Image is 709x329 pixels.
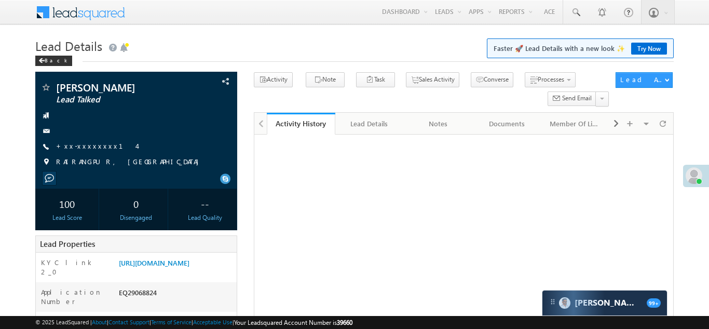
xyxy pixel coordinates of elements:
[107,213,165,222] div: Disengaged
[35,56,72,66] div: Back
[108,319,149,325] a: Contact Support
[56,157,204,167] span: RAIRANGPUR, [GEOGRAPHIC_DATA]
[647,298,661,308] span: 99+
[56,95,181,105] span: Lead Talked
[306,72,345,87] button: Note
[119,258,189,267] a: [URL][DOMAIN_NAME]
[616,72,673,88] button: Lead Actions
[107,194,165,213] div: 0
[38,213,96,222] div: Lead Score
[562,94,592,103] span: Send Email
[413,117,463,130] div: Notes
[254,72,293,87] button: Activity
[541,113,610,135] a: Member Of Lists
[41,287,108,306] label: Application Number
[548,91,596,107] button: Send Email
[35,37,102,54] span: Lead Details
[471,72,513,87] button: Converse
[344,117,394,130] div: Lead Details
[631,43,667,55] a: Try Now
[176,194,234,213] div: --
[41,258,108,277] label: KYC link 2_0
[38,194,96,213] div: 100
[542,290,667,316] div: carter-dragCarter[PERSON_NAME]99+
[92,319,107,325] a: About
[116,287,237,302] div: EQ29068824
[494,43,667,54] span: Faster 🚀 Lead Details with a new look ✨
[35,318,352,327] span: © 2025 LeadSquared | | | | |
[176,213,234,222] div: Lead Quality
[335,113,404,135] a: Lead Details
[193,319,233,325] a: Acceptable Use
[404,113,473,135] a: Notes
[549,298,557,306] img: carter-drag
[481,117,532,130] div: Documents
[56,141,137,150] a: +xx-xxxxxxxx14
[275,119,328,128] div: Activity History
[550,117,601,130] div: Member Of Lists
[35,55,77,64] a: Back
[56,82,181,93] span: [PERSON_NAME]
[40,239,95,249] span: Lead Properties
[538,75,564,83] span: Processes
[234,319,352,326] span: Your Leadsquared Account Number is
[620,75,664,84] div: Lead Actions
[337,319,352,326] span: 39660
[151,319,192,325] a: Terms of Service
[267,113,335,135] a: Activity History
[356,72,395,87] button: Task
[406,72,459,87] button: Sales Activity
[473,113,541,135] a: Documents
[525,72,576,87] button: Processes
